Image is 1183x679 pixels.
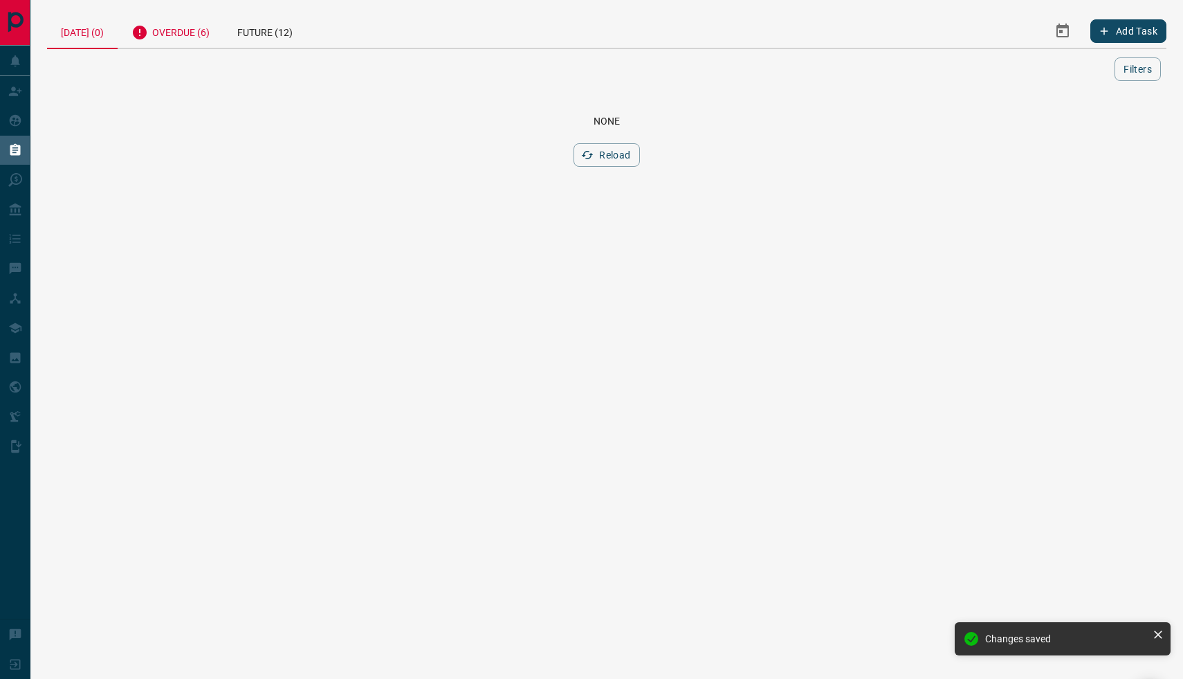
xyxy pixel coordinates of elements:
div: None [64,116,1150,127]
div: Changes saved [985,633,1147,644]
button: Select Date Range [1046,15,1079,48]
div: Overdue (6) [118,14,223,48]
button: Filters [1115,57,1161,81]
button: Reload [574,143,639,167]
div: Future (12) [223,14,306,48]
button: Add Task [1090,19,1166,43]
div: [DATE] (0) [47,14,118,49]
